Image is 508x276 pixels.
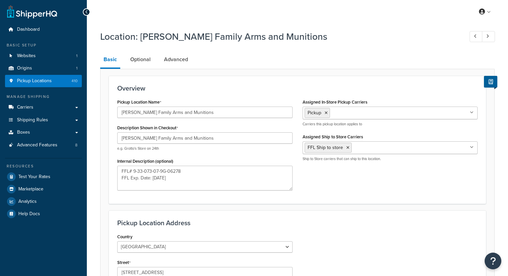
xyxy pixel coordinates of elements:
[5,126,82,139] a: Boxes
[5,62,82,75] li: Origins
[5,183,82,195] a: Marketplace
[75,142,77,148] span: 8
[18,186,43,192] span: Marketplace
[17,65,32,71] span: Origins
[161,51,191,67] a: Advanced
[5,139,82,151] li: Advanced Features
[5,208,82,220] a: Help Docs
[303,134,363,139] label: Assigned Ship to Store Carriers
[117,260,131,265] label: Street
[308,144,343,151] span: FFL Ship to store
[18,199,37,204] span: Analytics
[5,101,82,114] a: Carriers
[484,76,497,88] button: Show Help Docs
[5,139,82,151] a: Advanced Features8
[303,100,367,105] label: Assigned In-Store Pickup Carriers
[117,146,293,151] p: e.g. Grotto's Store on 24th
[5,50,82,62] li: Websites
[470,31,483,42] a: Previous Record
[117,85,478,92] h3: Overview
[5,23,82,36] a: Dashboard
[5,62,82,75] a: Origins1
[117,234,133,239] label: Country
[117,100,161,105] label: Pickup Location Name
[5,163,82,169] div: Resources
[76,65,77,71] span: 1
[117,125,178,131] label: Description Shown in Checkout
[18,174,50,180] span: Test Your Rates
[18,211,40,217] span: Help Docs
[71,78,77,84] span: 410
[308,109,321,116] span: Pickup
[303,156,478,161] p: Ship to Store carriers that can ship to this location.
[17,105,33,110] span: Carriers
[5,75,82,87] a: Pickup Locations410
[117,166,293,190] textarea: FFL# 9-33-073-07-9G-06278 FFL Exp. Date: [DATE]
[5,42,82,48] div: Basic Setup
[17,142,57,148] span: Advanced Features
[5,94,82,100] div: Manage Shipping
[17,53,36,59] span: Websites
[5,50,82,62] a: Websites1
[5,75,82,87] li: Pickup Locations
[100,30,457,43] h1: Location: [PERSON_NAME] Family Arms and Munitions
[485,253,501,269] button: Open Resource Center
[5,114,82,126] a: Shipping Rules
[117,159,173,164] label: Internal Description (optional)
[100,51,120,69] a: Basic
[117,219,478,227] h3: Pickup Location Address
[127,51,154,67] a: Optional
[17,130,30,135] span: Boxes
[5,195,82,208] a: Analytics
[76,53,77,59] span: 1
[17,27,40,32] span: Dashboard
[482,31,495,42] a: Next Record
[17,117,48,123] span: Shipping Rules
[17,78,52,84] span: Pickup Locations
[303,122,478,127] p: Carriers this pickup location applies to
[5,171,82,183] a: Test Your Rates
